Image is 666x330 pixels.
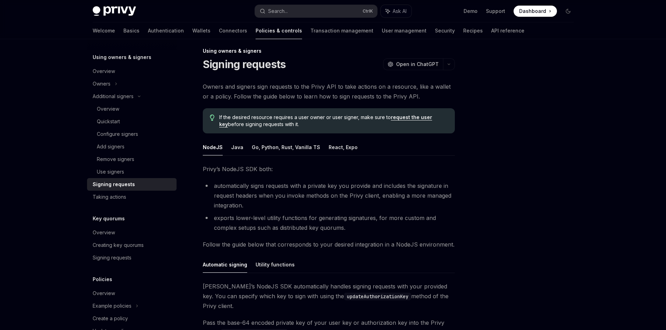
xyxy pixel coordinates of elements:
span: Ask AI [393,8,407,15]
button: Open in ChatGPT [383,58,443,70]
div: Example policies [93,302,131,310]
span: Owners and signers sign requests to the Privy API to take actions on a resource, like a wallet or... [203,82,455,101]
a: Overview [87,226,177,239]
li: automatically signs requests with a private key you provide and includes the signature in request... [203,181,455,210]
h1: Signing requests [203,58,286,71]
a: Connectors [219,22,247,39]
div: Configure signers [97,130,138,138]
div: Create a policy [93,314,128,323]
svg: Tip [210,115,215,121]
div: Overview [93,67,115,75]
a: User management [382,22,427,39]
div: Signing requests [93,180,135,189]
span: Follow the guide below that corresponds to your desired integration in a NodeJS environment. [203,240,455,249]
a: Authentication [148,22,184,39]
a: Wallets [192,22,210,39]
a: Overview [87,287,177,300]
button: Go, Python, Rust, Vanilla TS [252,139,320,155]
a: Create a policy [87,312,177,325]
a: Signing requests [87,251,177,264]
a: Quickstart [87,115,177,128]
a: Signing requests [87,178,177,191]
span: Open in ChatGPT [396,61,439,68]
div: Using owners & signers [203,47,455,54]
div: Overview [97,105,119,113]
a: Dashboard [514,6,557,17]
a: Transaction management [310,22,373,39]
a: Welcome [93,22,115,39]
a: Creating key quorums [87,239,177,251]
div: Owners [93,80,110,88]
div: Search... [268,7,288,15]
span: [PERSON_NAME]’s NodeJS SDK automatically handles signing requests with your provided key. You can... [203,281,455,311]
a: Taking actions [87,191,177,203]
a: API reference [491,22,524,39]
a: Recipes [463,22,483,39]
h5: Using owners & signers [93,53,151,61]
code: updateAuthorizationKey [344,293,411,300]
a: Remove signers [87,153,177,166]
span: Ctrl K [363,8,373,14]
h5: Policies [93,275,112,284]
div: Additional signers [93,92,134,101]
a: Policies & controls [256,22,302,39]
a: Basics [123,22,139,39]
button: React, Expo [329,139,358,155]
a: Demo [464,8,478,15]
img: dark logo [93,6,136,16]
h5: Key quorums [93,214,125,223]
div: Add signers [97,142,124,151]
div: Creating key quorums [93,241,144,249]
div: Use signers [97,168,124,176]
a: Support [486,8,505,15]
a: Overview [87,103,177,115]
span: Privy’s NodeJS SDK both: [203,164,455,174]
div: Remove signers [97,155,134,163]
button: Search...CtrlK [255,5,377,17]
button: Toggle dark mode [563,6,574,17]
a: Overview [87,65,177,78]
span: If the desired resource requires a user owner or user signer, make sure to before signing request... [219,114,447,128]
div: Overview [93,289,115,298]
li: exports lower-level utility functions for generating signatures, for more custom and complex setu... [203,213,455,233]
button: Automatic signing [203,256,247,273]
a: Security [435,22,455,39]
a: Use signers [87,166,177,178]
div: Taking actions [93,193,126,201]
span: Dashboard [519,8,546,15]
div: Signing requests [93,254,131,262]
a: Configure signers [87,128,177,140]
div: Overview [93,228,115,237]
button: Java [231,139,243,155]
button: Utility functions [256,256,295,273]
div: Quickstart [97,117,120,126]
a: Add signers [87,140,177,153]
button: Ask AI [381,5,411,17]
button: NodeJS [203,139,223,155]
